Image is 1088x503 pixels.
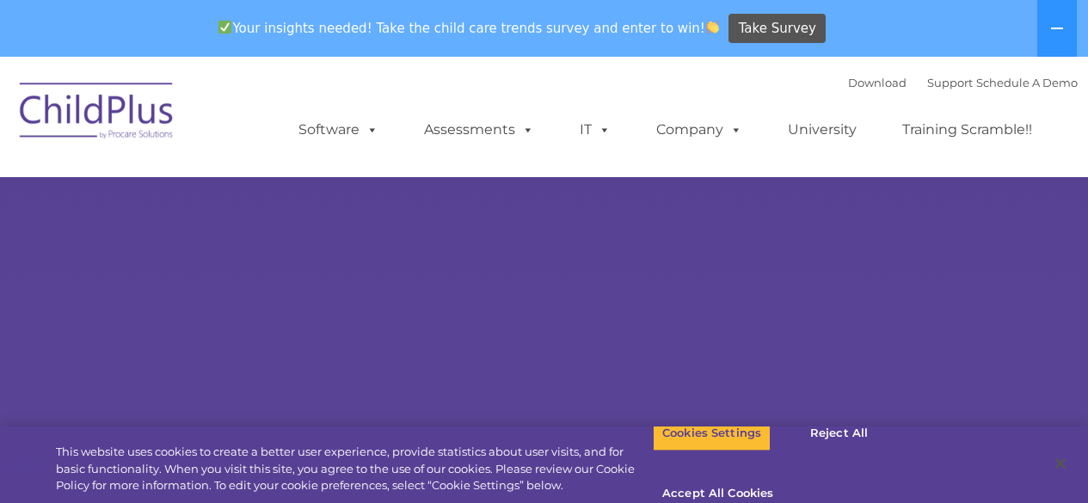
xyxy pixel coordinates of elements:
a: IT [562,113,628,147]
a: Download [848,76,907,89]
a: Support [927,76,973,89]
a: Take Survey [728,14,826,44]
a: Assessments [407,113,551,147]
a: Software [281,113,396,147]
font: | [848,76,1078,89]
img: ✅ [218,21,231,34]
a: Schedule A Demo [976,76,1078,89]
a: Company [639,113,759,147]
button: Cookies Settings [653,415,771,451]
button: Close [1042,445,1079,482]
img: ChildPlus by Procare Solutions [11,71,183,156]
span: Take Survey [739,14,816,44]
a: Training Scramble!! [885,113,1049,147]
span: Last name [239,113,292,126]
a: University [771,113,874,147]
button: Reject All [785,415,893,451]
span: Phone number [239,184,312,197]
img: 👏 [706,21,719,34]
span: Your insights needed! Take the child care trends survey and enter to win! [212,11,727,45]
div: This website uses cookies to create a better user experience, provide statistics about user visit... [56,444,653,494]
